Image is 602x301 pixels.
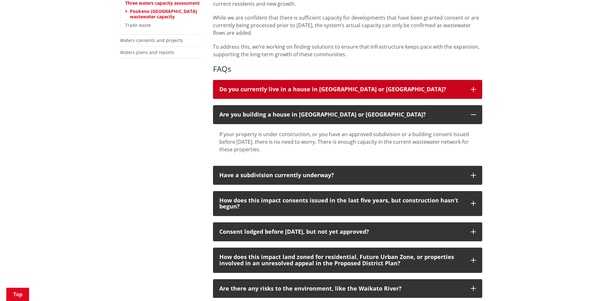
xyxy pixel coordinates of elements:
[219,130,476,153] div: If your property is under construction, or you have an approved subdivision or a building consent...
[213,279,482,298] button: Are there any risks to the environment, like the Waikato River?
[6,288,29,301] a: Top
[213,248,482,273] button: How does this impact land zoned for residential, Future Urban Zone, or properties involved in an ...
[213,166,482,185] button: Have a subdivision currently underway?
[219,229,465,235] div: Consent lodged before [DATE], but not yet approved?
[213,14,482,37] p: While we are confident that there is sufficient capacity for developments that have been granted ...
[219,111,465,118] div: Are you building a house in [GEOGRAPHIC_DATA] or [GEOGRAPHIC_DATA]?
[219,286,465,292] div: Are there any risks to the environment, like the Waikato River?
[219,172,465,178] div: Have a subdivision currently underway?
[213,222,482,241] button: Consent lodged before [DATE], but not yet approved?
[130,8,197,20] a: Pookeno-[GEOGRAPHIC_DATA] wastewater capacity
[213,64,482,74] h3: FAQs
[120,49,174,55] a: Waters plans and reports
[213,191,482,216] button: How does this impact consents issued in the last five years, but construction hasn’t begun?
[219,197,465,210] div: How does this impact consents issued in the last five years, but construction hasn’t begun?
[213,80,482,99] button: Do you currently live in a house in [GEOGRAPHIC_DATA] or [GEOGRAPHIC_DATA]?
[219,254,465,267] div: How does this impact land zoned for residential, Future Urban Zone, or properties involved in an ...
[219,86,465,93] div: Do you currently live in a house in [GEOGRAPHIC_DATA] or [GEOGRAPHIC_DATA]?
[573,274,596,297] iframe: Messenger Launcher
[213,105,482,124] button: Are you building a house in [GEOGRAPHIC_DATA] or [GEOGRAPHIC_DATA]?
[213,43,482,58] p: To address this, we’re working on finding solutions to ensure that infrastructure keeps pace with...
[125,22,151,28] a: Trade waste
[120,37,183,43] a: Waters consents and projects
